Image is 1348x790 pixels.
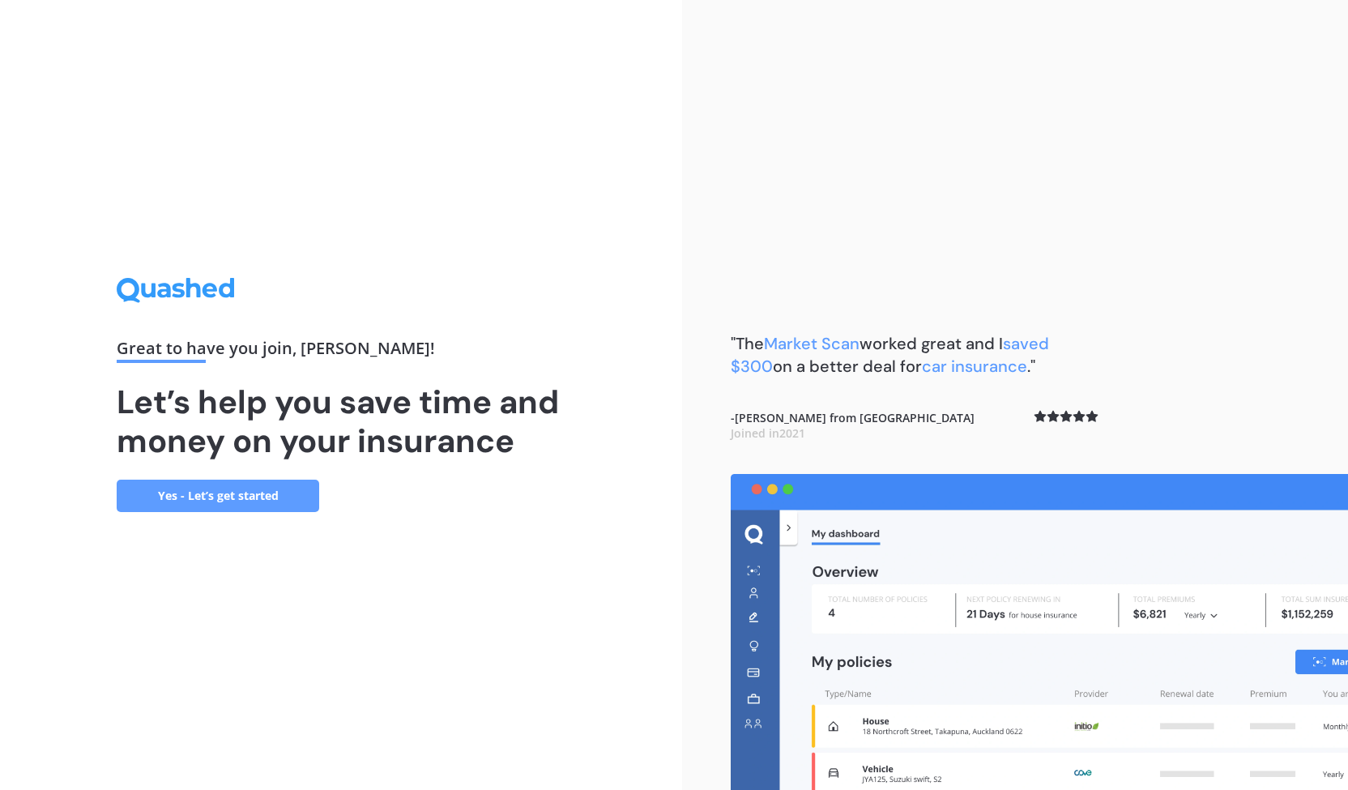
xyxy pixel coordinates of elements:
[117,340,565,363] div: Great to have you join , [PERSON_NAME] !
[731,425,805,441] span: Joined in 2021
[731,333,1049,377] span: saved $300
[731,333,1049,377] b: "The worked great and I on a better deal for ."
[731,410,975,442] b: - [PERSON_NAME] from [GEOGRAPHIC_DATA]
[117,382,565,460] h1: Let’s help you save time and money on your insurance
[731,474,1348,790] img: dashboard.webp
[764,333,860,354] span: Market Scan
[922,356,1027,377] span: car insurance
[117,480,319,512] a: Yes - Let’s get started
